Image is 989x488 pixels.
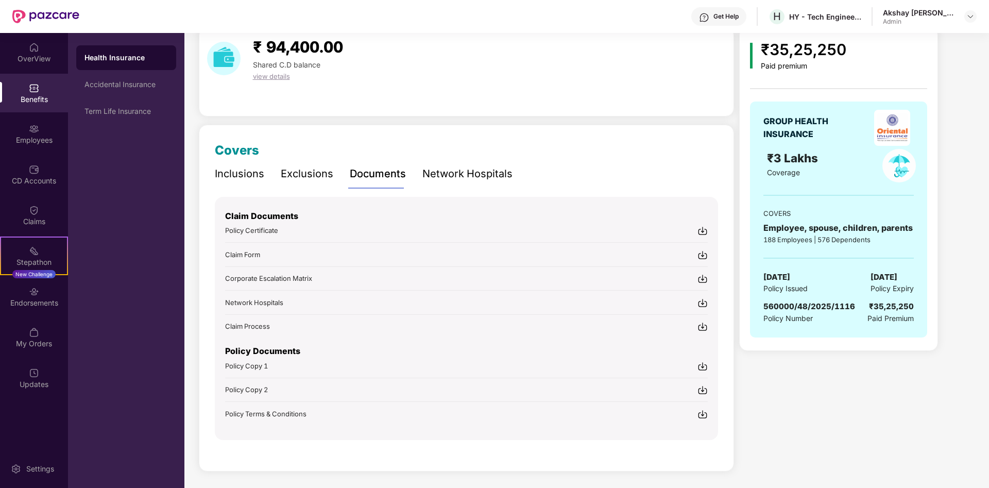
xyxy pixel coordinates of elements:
img: svg+xml;base64,PHN2ZyBpZD0iRW5kb3JzZW1lbnRzIiB4bWxucz0iaHR0cDovL3d3dy53My5vcmcvMjAwMC9zdmciIHdpZH... [29,286,39,296]
span: Shared C.D balance [253,60,320,69]
img: insurerLogo [874,110,910,146]
img: svg+xml;base64,PHN2ZyBpZD0iRG93bmxvYWQtMjR4MjQiIHhtbG5zPSJodHRwOi8vd3d3LnczLm9yZy8yMDAwL3N2ZyIgd2... [697,385,708,395]
span: Network Hospitals [225,298,283,307]
div: Term Life Insurance [84,107,168,115]
p: Claim Documents [225,210,708,223]
div: COVERS [763,208,914,218]
img: svg+xml;base64,PHN2ZyBpZD0iRG93bmxvYWQtMjR4MjQiIHhtbG5zPSJodHRwOi8vd3d3LnczLm9yZy8yMDAwL3N2ZyIgd2... [697,274,708,284]
span: Corporate Escalation Matrix [225,274,312,282]
img: New Pazcare Logo [12,10,79,23]
span: Claim Form [225,250,260,259]
img: svg+xml;base64,PHN2ZyBpZD0iRG93bmxvYWQtMjR4MjQiIHhtbG5zPSJodHRwOi8vd3d3LnczLm9yZy8yMDAwL3N2ZyIgd2... [697,409,708,419]
div: 188 Employees | 576 Dependents [763,234,914,245]
div: Employee, spouse, children, parents [763,222,914,234]
span: Coverage [767,168,800,177]
img: svg+xml;base64,PHN2ZyBpZD0iQ2xhaW0iIHhtbG5zPSJodHRwOi8vd3d3LnczLm9yZy8yMDAwL3N2ZyIgd2lkdGg9IjIwIi... [29,205,39,215]
img: svg+xml;base64,PHN2ZyBpZD0iRG93bmxvYWQtMjR4MjQiIHhtbG5zPSJodHRwOi8vd3d3LnczLm9yZy8yMDAwL3N2ZyIgd2... [697,361,708,372]
div: Stepathon [1,257,67,267]
p: Policy Documents [225,345,708,358]
span: Paid Premium [867,313,914,324]
span: [DATE] [763,271,790,283]
div: ₹35,25,250 [761,38,846,62]
div: ₹35,25,250 [869,300,914,313]
img: svg+xml;base64,PHN2ZyBpZD0iRG93bmxvYWQtMjR4MjQiIHhtbG5zPSJodHRwOi8vd3d3LnczLm9yZy8yMDAwL3N2ZyIgd2... [697,250,708,260]
div: GROUP HEALTH INSURANCE [763,115,854,141]
div: Get Help [713,12,739,21]
span: ₹3 Lakhs [767,151,821,165]
span: Policy Issued [763,283,808,294]
img: svg+xml;base64,PHN2ZyBpZD0iTXlfT3JkZXJzIiBkYXRhLW5hbWU9Ik15IE9yZGVycyIgeG1sbnM9Imh0dHA6Ly93d3cudz... [29,327,39,337]
div: Akshay [PERSON_NAME] [883,8,955,18]
img: download [207,42,241,75]
span: Policy Certificate [225,226,278,234]
img: icon [750,43,753,69]
span: view details [253,72,290,80]
div: Documents [350,166,406,182]
span: ₹ 94,400.00 [253,38,343,56]
span: H [773,10,781,23]
img: svg+xml;base64,PHN2ZyBpZD0iRW1wbG95ZWVzIiB4bWxucz0iaHR0cDovL3d3dy53My5vcmcvMjAwMC9zdmciIHdpZHRoPS... [29,123,39,133]
div: Health Insurance [84,53,168,63]
div: Inclusions [215,166,264,182]
span: Claim Process [225,322,270,330]
img: svg+xml;base64,PHN2ZyBpZD0iVXBkYXRlZCIgeG1sbnM9Imh0dHA6Ly93d3cudzMub3JnLzIwMDAvc3ZnIiB3aWR0aD0iMj... [29,367,39,378]
span: Policy Terms & Conditions [225,410,306,418]
span: Policy Expiry [871,283,914,294]
img: svg+xml;base64,PHN2ZyBpZD0iU2V0dGluZy0yMHgyMCIgeG1sbnM9Imh0dHA6Ly93d3cudzMub3JnLzIwMDAvc3ZnIiB3aW... [11,463,21,474]
span: Covers [215,143,259,158]
img: svg+xml;base64,PHN2ZyBpZD0iSGVscC0zMngzMiIgeG1sbnM9Imh0dHA6Ly93d3cudzMub3JnLzIwMDAvc3ZnIiB3aWR0aD... [699,12,709,23]
span: [DATE] [871,271,897,283]
img: svg+xml;base64,PHN2ZyBpZD0iQmVuZWZpdHMiIHhtbG5zPSJodHRwOi8vd3d3LnczLm9yZy8yMDAwL3N2ZyIgd2lkdGg9Ij... [29,82,39,93]
span: 560000/48/2025/1116 [763,301,855,311]
span: Policy Copy 2 [225,385,268,394]
img: svg+xml;base64,PHN2ZyBpZD0iQ0RfQWNjb3VudHMiIGRhdGEtbmFtZT0iQ0QgQWNjb3VudHMiIHhtbG5zPSJodHRwOi8vd3... [29,164,39,174]
img: policyIcon [882,149,916,182]
img: svg+xml;base64,PHN2ZyBpZD0iRG93bmxvYWQtMjR4MjQiIHhtbG5zPSJodHRwOi8vd3d3LnczLm9yZy8yMDAwL3N2ZyIgd2... [697,322,708,332]
div: Network Hospitals [422,166,513,182]
div: Accidental Insurance [84,80,168,89]
div: Admin [883,18,955,26]
div: New Challenge [12,270,56,278]
img: svg+xml;base64,PHN2ZyBpZD0iRG93bmxvYWQtMjR4MjQiIHhtbG5zPSJodHRwOi8vd3d3LnczLm9yZy8yMDAwL3N2ZyIgd2... [697,226,708,236]
div: Exclusions [281,166,333,182]
img: svg+xml;base64,PHN2ZyBpZD0iRHJvcGRvd24tMzJ4MzIiIHhtbG5zPSJodHRwOi8vd3d3LnczLm9yZy8yMDAwL3N2ZyIgd2... [966,12,975,21]
div: HY - Tech Engineers Limited [789,12,861,22]
img: svg+xml;base64,PHN2ZyBpZD0iSG9tZSIgeG1sbnM9Imh0dHA6Ly93d3cudzMub3JnLzIwMDAvc3ZnIiB3aWR0aD0iMjAiIG... [29,42,39,52]
span: Policy Number [763,314,813,323]
img: svg+xml;base64,PHN2ZyBpZD0iRG93bmxvYWQtMjR4MjQiIHhtbG5zPSJodHRwOi8vd3d3LnczLm9yZy8yMDAwL3N2ZyIgd2... [697,298,708,308]
div: Paid premium [761,62,846,71]
img: svg+xml;base64,PHN2ZyB4bWxucz0iaHR0cDovL3d3dy53My5vcmcvMjAwMC9zdmciIHdpZHRoPSIyMSIgaGVpZ2h0PSIyMC... [29,245,39,256]
span: Policy Copy 1 [225,362,268,370]
div: Settings [23,463,57,474]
